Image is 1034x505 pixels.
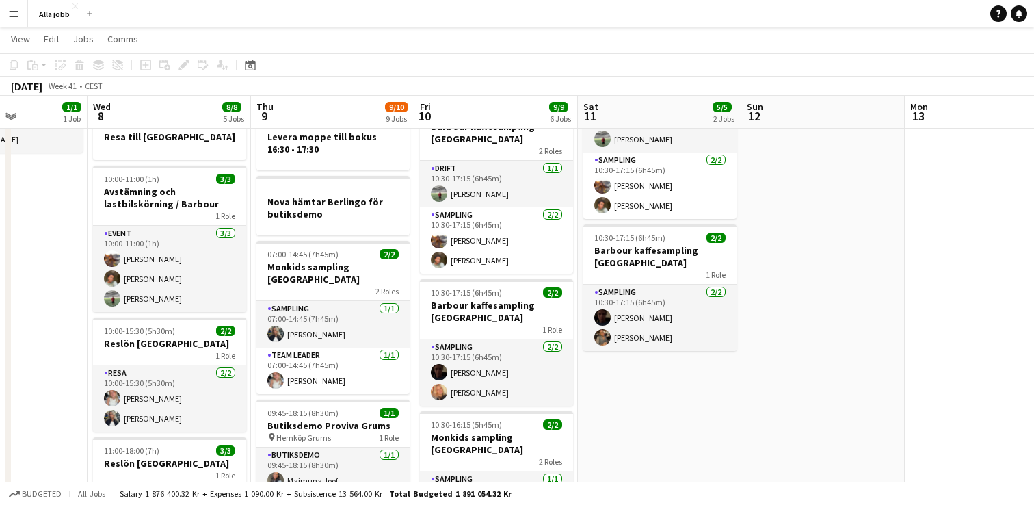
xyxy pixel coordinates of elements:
[93,111,246,160] app-job-card: Resa till [GEOGRAPHIC_DATA]
[706,270,726,280] span: 1 Role
[543,419,562,430] span: 2/2
[539,146,562,156] span: 2 Roles
[93,318,246,432] app-job-card: 10:00-15:30 (5h30m)2/2Reslön [GEOGRAPHIC_DATA]1 RoleResa2/210:00-15:30 (5h30m)[PERSON_NAME][PERSO...
[420,120,573,145] h3: Barbour kaffesampling [GEOGRAPHIC_DATA]
[256,176,410,235] app-job-card: Nova hämtar Berlingo för butiksdemo
[256,241,410,394] app-job-card: 07:00-14:45 (7h45m)2/2Monkids sampling [GEOGRAPHIC_DATA]2 RolesSampling1/107:00-14:45 (7h45m)[PER...
[583,224,737,351] app-job-card: 10:30-17:15 (6h45m)2/2Barbour kaffesampling [GEOGRAPHIC_DATA]1 RoleSampling2/210:30-17:15 (6h45m)...
[420,299,573,324] h3: Barbour kaffesampling [GEOGRAPHIC_DATA]
[216,174,235,184] span: 3/3
[216,326,235,336] span: 2/2
[44,33,59,45] span: Edit
[45,81,79,91] span: Week 41
[420,161,573,207] app-card-role: Drift1/110:30-17:15 (6h45m)[PERSON_NAME]
[420,339,573,406] app-card-role: Sampling2/210:30-17:15 (6h45m)[PERSON_NAME][PERSON_NAME]
[104,174,159,184] span: 10:00-11:00 (1h)
[38,30,65,48] a: Edit
[93,131,246,143] h3: Resa till [GEOGRAPHIC_DATA]
[93,185,246,210] h3: Avstämning och lastbilskörning / Barbour
[594,233,665,243] span: 10:30-17:15 (6h45m)
[216,445,235,456] span: 3/3
[68,30,99,48] a: Jobs
[256,400,410,494] app-job-card: 09:45-18:15 (8h30m)1/1Butiksdemo Proviva Grums Hemköp Grums1 RoleButiksdemo1/109:45-18:15 (8h30m)...
[542,324,562,335] span: 1 Role
[583,46,737,219] app-job-card: 10:30-17:15 (6h45m)3/3Barbour kaffesampling [GEOGRAPHIC_DATA]2 RolesDrift1/110:30-17:15 (6h45m)[P...
[256,261,410,285] h3: Monkids sampling [GEOGRAPHIC_DATA]
[93,166,246,312] app-job-card: 10:00-11:00 (1h)3/3Avstämning och lastbilskörning / Barbour1 RoleEvent3/310:00-11:00 (1h)[PERSON_...
[267,408,339,418] span: 09:45-18:15 (8h30m)
[215,470,235,480] span: 1 Role
[375,286,399,296] span: 2 Roles
[389,489,512,499] span: Total Budgeted 1 891 054.32 kr
[11,79,42,93] div: [DATE]
[380,249,399,259] span: 2/2
[256,196,410,220] h3: Nova hämtar Berlingo för butiksdemo
[93,101,111,113] span: Wed
[386,114,408,124] div: 9 Jobs
[583,101,598,113] span: Sat
[256,348,410,394] app-card-role: Team Leader1/107:00-14:45 (7h45m)[PERSON_NAME]
[91,108,111,124] span: 8
[549,102,568,112] span: 9/9
[379,432,399,443] span: 1 Role
[223,114,244,124] div: 5 Jobs
[583,285,737,351] app-card-role: Sampling2/210:30-17:15 (6h45m)[PERSON_NAME][PERSON_NAME]
[93,457,246,469] h3: Reslön [GEOGRAPHIC_DATA]
[420,101,573,274] app-job-card: 10:30-17:15 (6h45m)3/3Barbour kaffesampling [GEOGRAPHIC_DATA]2 RolesDrift1/110:30-17:15 (6h45m)[P...
[431,419,502,430] span: 10:30-16:15 (5h45m)
[63,114,81,124] div: 1 Job
[583,153,737,219] app-card-role: Sampling2/210:30-17:15 (6h45m)[PERSON_NAME][PERSON_NAME]
[543,287,562,298] span: 2/2
[256,111,410,170] app-job-card: Levera moppe till bokus 16:30 - 17:30
[706,233,726,243] span: 2/2
[539,456,562,467] span: 2 Roles
[910,101,928,113] span: Mon
[380,408,399,418] span: 1/1
[431,287,502,298] span: 10:30-17:15 (6h45m)
[215,211,235,221] span: 1 Role
[93,337,246,350] h3: Reslön [GEOGRAPHIC_DATA]
[267,249,339,259] span: 07:00-14:45 (7h45m)
[745,108,763,124] span: 12
[908,108,928,124] span: 13
[747,101,763,113] span: Sun
[256,131,410,155] h3: Levera moppe till bokus 16:30 - 17:30
[107,33,138,45] span: Comms
[7,487,64,502] button: Budgeted
[104,326,175,336] span: 10:00-15:30 (5h30m)
[254,108,274,124] span: 9
[420,207,573,274] app-card-role: Sampling2/210:30-17:15 (6h45m)[PERSON_NAME][PERSON_NAME]
[583,244,737,269] h3: Barbour kaffesampling [GEOGRAPHIC_DATA]
[583,106,737,153] app-card-role: Drift1/110:30-17:15 (6h45m)[PERSON_NAME]
[385,102,408,112] span: 9/10
[93,226,246,312] app-card-role: Event3/310:00-11:00 (1h)[PERSON_NAME][PERSON_NAME][PERSON_NAME]
[581,108,598,124] span: 11
[62,102,81,112] span: 1/1
[120,489,512,499] div: Salary 1 876 400.32 kr + Expenses 1 090.00 kr + Subsistence 13 564.00 kr =
[256,101,274,113] span: Thu
[420,101,431,113] span: Fri
[104,445,159,456] span: 11:00-18:00 (7h)
[11,33,30,45] span: View
[420,279,573,406] app-job-card: 10:30-17:15 (6h45m)2/2Barbour kaffesampling [GEOGRAPHIC_DATA]1 RoleSampling2/210:30-17:15 (6h45m)...
[222,102,241,112] span: 8/8
[28,1,81,27] button: Alla jobb
[256,419,410,432] h3: Butiksdemo Proviva Grums
[276,432,331,443] span: Hemköp Grums
[215,350,235,361] span: 1 Role
[75,489,108,499] span: All jobs
[102,30,144,48] a: Comms
[22,489,62,499] span: Budgeted
[256,301,410,348] app-card-role: Sampling1/107:00-14:45 (7h45m)[PERSON_NAME]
